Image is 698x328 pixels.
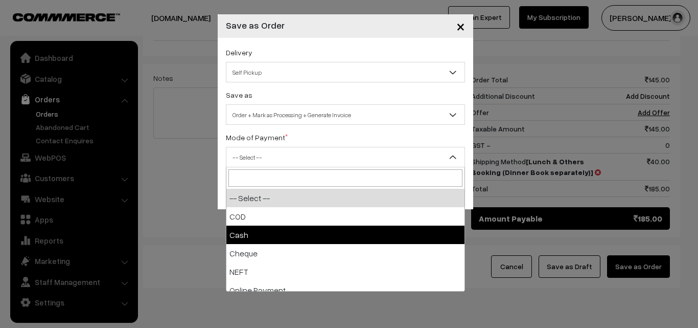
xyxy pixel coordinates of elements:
[226,281,464,299] li: Online Payment
[226,63,464,81] span: Self Pickup
[226,90,252,100] label: Save as
[226,62,465,82] span: Self Pickup
[226,226,464,244] li: Cash
[226,47,252,58] label: Delivery
[456,16,465,35] span: ×
[226,148,464,166] span: -- Select --
[226,244,464,263] li: Cheque
[226,263,464,281] li: NEFT
[226,18,285,32] h4: Save as Order
[226,106,464,124] span: Order + Mark as Processing + Generate Invoice
[226,147,465,167] span: -- Select --
[226,207,464,226] li: COD
[448,10,473,42] button: Close
[226,132,288,143] label: Mode of Payment
[226,189,464,207] li: -- Select --
[226,104,465,125] span: Order + Mark as Processing + Generate Invoice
